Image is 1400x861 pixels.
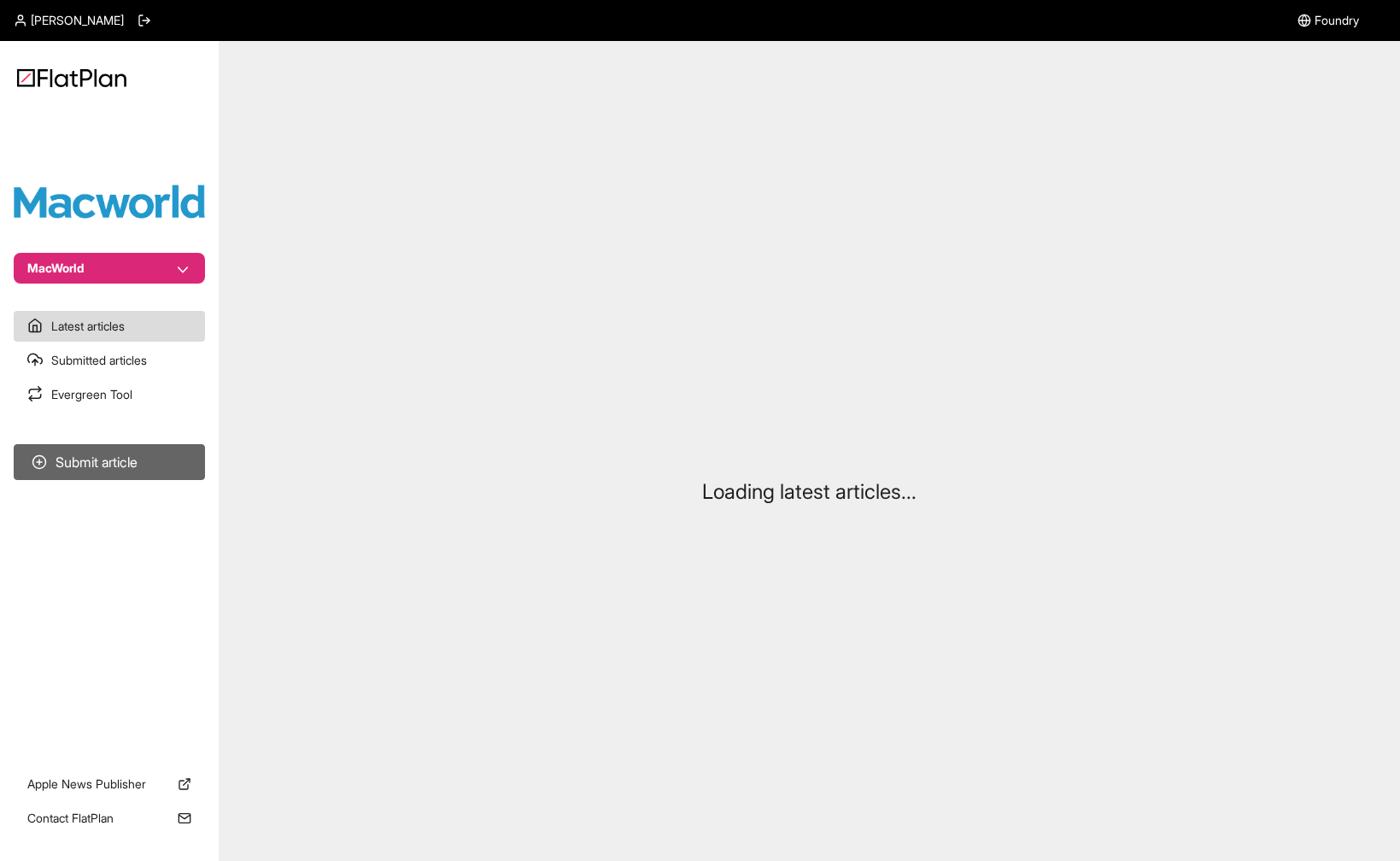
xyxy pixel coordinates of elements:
img: Logo [17,68,126,87]
span: Foundry [1315,12,1359,29]
button: Submit article [14,444,205,480]
a: Contact FlatPlan [14,803,205,834]
p: Loading latest articles... [702,478,917,506]
a: Latest articles [14,311,205,342]
button: MacWorld [14,253,205,284]
a: Submitted articles [14,345,205,376]
a: Apple News Publisher [14,769,205,799]
a: Evergreen Tool [14,379,205,410]
span: [PERSON_NAME] [31,12,124,29]
img: Publication Logo [14,184,205,219]
a: [PERSON_NAME] [14,12,124,29]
